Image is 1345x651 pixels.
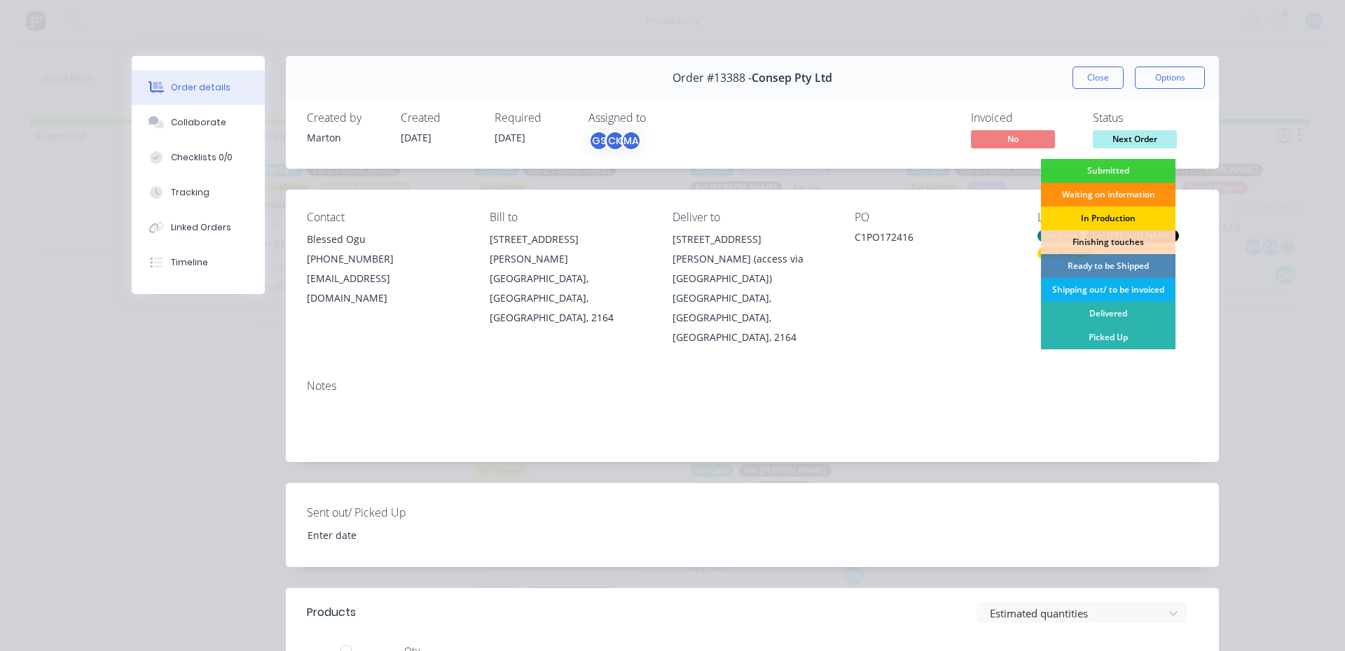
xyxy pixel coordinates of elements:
div: Contact [307,211,467,224]
div: Required [495,111,572,125]
div: Picked Up [1041,325,1175,349]
button: Linked Orders [132,210,265,245]
div: [EMAIL_ADDRESS][DOMAIN_NAME] [307,269,467,308]
div: [STREET_ADDRESS][PERSON_NAME] [490,230,650,269]
div: Assigned to [588,111,729,125]
div: Blessed Ogu [307,230,467,249]
div: Products [307,604,356,621]
button: Collaborate [132,105,265,140]
div: Shipping out/ to be invoiced [1041,278,1175,302]
div: Labels [1037,211,1198,224]
div: Finishing touches [1041,230,1175,254]
div: Created by [307,111,384,125]
div: Timeline [171,256,208,269]
span: No [971,130,1055,148]
label: Sent out/ Picked Up [307,504,482,521]
div: [PHONE_NUMBER] [307,249,467,269]
div: Linked Orders [171,221,231,234]
div: Bill to [490,211,650,224]
button: Options [1135,66,1205,89]
div: Waiting on information [1041,183,1175,206]
div: [STREET_ADDRESS][PERSON_NAME] (access via [GEOGRAPHIC_DATA])[GEOGRAPHIC_DATA], [GEOGRAPHIC_DATA],... [672,230,833,347]
div: In Production [1041,206,1175,230]
div: Submitted [1041,159,1175,183]
div: Blessed Ogu[PHONE_NUMBER][EMAIL_ADDRESS][DOMAIN_NAME] [307,230,467,308]
div: Order details [171,81,230,94]
div: C1PO172416 [855,230,1015,249]
button: Tracking [132,175,265,210]
input: Enter date [298,524,472,545]
div: Status [1093,111,1198,125]
div: Marton [307,130,384,145]
span: [DATE] [401,131,432,144]
div: Tracking [171,186,209,199]
div: PO [855,211,1015,224]
button: Next Order [1093,130,1177,151]
div: Invoiced [971,111,1076,125]
div: GS [588,130,609,151]
div: Delivered [1041,302,1175,325]
div: For Marton [1037,247,1094,260]
span: Consep Pty Ltd [752,71,832,85]
button: Checklists 0/0 [132,140,265,175]
div: [GEOGRAPHIC_DATA], [GEOGRAPHIC_DATA], [GEOGRAPHIC_DATA], 2164 [490,269,650,328]
div: CK [605,130,626,151]
div: Deliver to [672,211,833,224]
button: Order details [132,70,265,105]
button: Close [1072,66,1124,89]
div: Ready to be Shipped [1041,254,1175,278]
div: Created [401,111,478,125]
div: Notes [307,379,1198,393]
div: Checklists 0/0 [171,151,233,164]
div: [GEOGRAPHIC_DATA], [GEOGRAPHIC_DATA], [GEOGRAPHIC_DATA], 2164 [672,288,833,347]
span: [DATE] [495,131,525,144]
span: Next Order [1093,130,1177,148]
button: GSCKMA [588,130,642,151]
button: Timeline [132,245,265,280]
div: Collaborate [171,116,226,129]
div: MA [621,130,642,151]
div: [STREET_ADDRESS][PERSON_NAME][GEOGRAPHIC_DATA], [GEOGRAPHIC_DATA], [GEOGRAPHIC_DATA], 2164 [490,230,650,328]
div: For Cam [1037,230,1082,242]
div: [STREET_ADDRESS][PERSON_NAME] (access via [GEOGRAPHIC_DATA]) [672,230,833,288]
span: Order #13388 - [672,71,752,85]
